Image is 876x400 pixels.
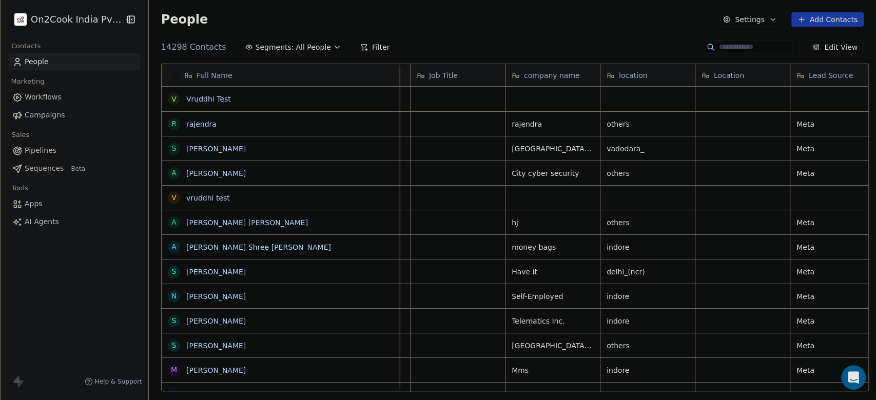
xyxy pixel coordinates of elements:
[512,168,594,178] span: City cyber security
[607,168,689,178] span: others
[607,242,689,252] span: indore
[8,213,140,230] a: AI Agents
[322,365,404,375] span: cloud_kitchen
[25,216,59,227] span: AI Agents
[162,87,399,392] div: grid
[716,12,783,27] button: Settings
[619,70,648,81] span: location
[186,342,246,350] a: [PERSON_NAME]
[322,217,404,228] span: cloud_kitchen
[296,42,330,53] span: All People
[186,194,230,202] a: vruddhi test
[171,291,177,302] div: N
[607,267,689,277] span: delhi_(ncr)
[322,316,404,326] span: cloud_kitchen
[322,267,404,277] span: cloud_kitchen
[8,195,140,212] a: Apps
[171,266,176,277] div: S
[171,217,177,228] div: a
[429,70,458,81] span: Job Title
[714,70,744,81] span: Location
[186,218,308,227] a: [PERSON_NAME] [PERSON_NAME]
[186,292,246,301] a: [PERSON_NAME]
[607,119,689,129] span: others
[809,70,853,81] span: Lead Source
[186,317,246,325] a: [PERSON_NAME]
[322,341,404,351] span: cloud_kitchen
[8,107,140,124] a: Campaigns
[186,366,246,374] a: [PERSON_NAME]
[12,11,118,28] button: On2Cook India Pvt. Ltd.
[322,168,404,178] span: restaurants
[8,160,140,177] a: SequencesBeta
[512,341,594,351] span: [GEOGRAPHIC_DATA], [GEOGRAPHIC_DATA]
[322,119,404,129] span: cloud_kitchen
[171,315,176,326] div: S
[512,365,594,375] span: Mms
[791,12,864,27] button: Add Contacts
[512,144,594,154] span: [GEOGRAPHIC_DATA], [GEOGRAPHIC_DATA], [GEOGRAPHIC_DATA]
[7,127,34,143] span: Sales
[25,198,43,209] span: Apps
[512,217,594,228] span: hj
[186,95,231,103] a: Vruddhi Test
[512,390,594,400] span: MV TANDOOR
[607,217,689,228] span: others
[8,142,140,159] a: Pipelines
[161,12,208,27] span: People
[171,389,177,400] div: M
[512,291,594,302] span: Self-Employed
[600,64,695,86] div: location
[322,242,404,252] span: cloud_kitchen
[7,38,45,54] span: Contacts
[322,291,404,302] span: resort/hotels
[524,70,580,81] span: company name
[25,92,62,103] span: Workflows
[806,40,864,54] button: Edit View
[607,341,689,351] span: others
[171,365,177,375] div: M
[25,110,65,121] span: Campaigns
[171,94,177,105] div: V
[186,120,217,128] a: rajendra
[25,56,49,67] span: People
[512,316,594,326] span: Telematics Inc.
[8,53,140,70] a: People
[186,169,246,177] a: [PERSON_NAME]
[197,70,232,81] span: Full Name
[607,365,689,375] span: indore
[14,13,27,26] img: on2cook%20logo-04%20copy.jpg
[186,268,246,276] a: [PERSON_NAME]
[512,267,594,277] span: Have it
[512,119,594,129] span: rajendra
[25,163,64,174] span: Sequences
[171,340,176,351] div: S
[607,291,689,302] span: indore
[186,391,246,399] a: [PERSON_NAME]
[255,42,294,53] span: Segments:
[505,64,600,86] div: company name
[695,64,790,86] div: Location
[322,144,404,154] span: cloud_kitchen
[31,13,122,26] span: On2Cook India Pvt. Ltd.
[7,74,49,89] span: Marketing
[354,40,396,54] button: Filter
[7,181,32,196] span: Tools
[171,168,177,178] div: A
[162,64,399,86] div: Full Name
[186,145,246,153] a: [PERSON_NAME]
[161,41,226,53] span: 14298 Contacts
[171,143,176,154] div: S
[512,242,594,252] span: money bags
[8,89,140,106] a: Workflows
[95,377,142,386] span: Help & Support
[607,390,689,400] span: indore
[322,390,404,400] span: restaurants
[411,64,505,86] div: Job Title
[68,164,88,174] span: Beta
[171,192,177,203] div: v
[171,118,177,129] div: r
[171,242,177,252] div: A
[186,243,331,251] a: [PERSON_NAME] Shree [PERSON_NAME]
[607,316,689,326] span: indore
